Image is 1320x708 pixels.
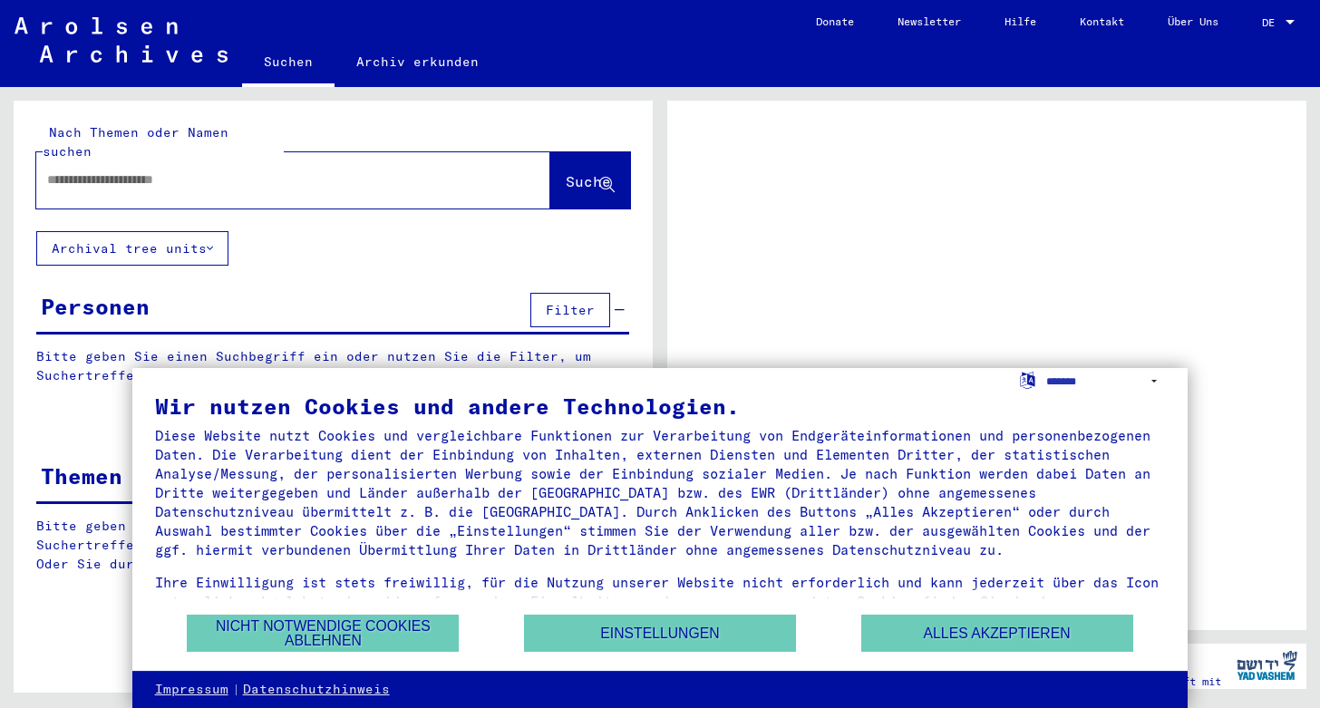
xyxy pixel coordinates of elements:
[1018,371,1037,388] label: Sprache auswählen
[1046,368,1165,394] select: Sprache auswählen
[530,293,610,327] button: Filter
[155,426,1166,559] div: Diese Website nutzt Cookies und vergleichbare Funktionen zur Verarbeitung von Endgeräteinformatio...
[335,40,500,83] a: Archiv erkunden
[36,231,228,266] button: Archival tree units
[242,40,335,87] a: Suchen
[15,17,228,63] img: Arolsen_neg.svg
[36,517,630,574] p: Bitte geben Sie einen Suchbegriff ein oder nutzen Sie die Filter, um Suchertreffer zu erhalten. O...
[861,615,1133,652] button: Alles akzeptieren
[546,302,595,318] span: Filter
[41,290,150,323] div: Personen
[524,615,796,652] button: Einstellungen
[243,681,390,699] a: Datenschutzhinweis
[1262,16,1282,29] span: DE
[41,460,122,492] div: Themen
[43,124,228,160] mat-label: Nach Themen oder Namen suchen
[155,681,228,699] a: Impressum
[155,573,1166,630] div: Ihre Einwilligung ist stets freiwillig, für die Nutzung unserer Website nicht erforderlich und ka...
[36,347,629,385] p: Bitte geben Sie einen Suchbegriff ein oder nutzen Sie die Filter, um Suchertreffer zu erhalten.
[155,395,1166,417] div: Wir nutzen Cookies und andere Technologien.
[550,152,630,209] button: Suche
[187,615,459,652] button: Nicht notwendige Cookies ablehnen
[1233,643,1301,688] img: yv_logo.png
[566,172,611,190] span: Suche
